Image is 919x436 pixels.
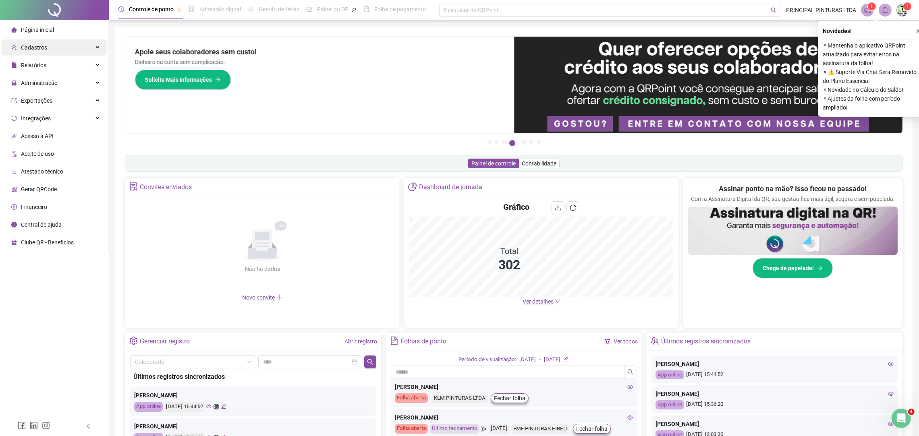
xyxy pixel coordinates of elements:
span: eye [888,421,894,427]
span: Administração [21,80,58,86]
div: KLM PINTURAS LTDA [432,394,488,403]
span: plus [276,294,282,300]
h4: Gráfico [503,201,529,213]
div: [PERSON_NAME] [656,419,894,428]
span: eye [888,391,894,397]
div: App online [656,370,684,380]
span: Fechar folha [576,424,608,433]
span: Contabilidade [522,160,556,167]
span: sun [248,6,254,12]
sup: 1 [868,2,876,10]
sup: Atualize o seu contato no menu Meus Dados [903,2,911,10]
a: Abrir registro [344,338,377,345]
span: Controle de ponto [129,6,174,12]
a: Ver detalhes down [523,298,560,305]
iframe: Intercom live chat [892,409,911,428]
div: [PERSON_NAME] [656,360,894,368]
span: file [11,62,17,68]
img: banner%2F02c71560-61a6-44d4-94b9-c8ab97240462.png [688,207,898,255]
img: banner%2Fa8ee1423-cce5-4ffa-a127-5a2d429cc7d8.png [514,37,903,133]
span: linkedin [30,422,38,430]
span: team [651,337,659,345]
span: user-add [11,45,17,50]
div: Período de visualização: [458,355,516,364]
span: Fechar folha [494,394,525,403]
span: Gestão de férias [259,6,299,12]
div: [DATE] [519,355,536,364]
span: search [367,359,373,365]
span: Integrações [21,115,51,122]
span: audit [11,151,17,157]
span: info-circle [11,222,17,227]
span: solution [129,182,138,191]
span: 1 [906,4,909,9]
div: Gerenciar registro [140,335,190,348]
div: [DATE] 15:44:52 [165,402,204,412]
span: 1 [871,4,873,9]
div: App online [134,402,163,412]
span: Aceite de uso [21,151,54,157]
span: Relatórios [21,62,46,68]
div: App online [656,400,684,409]
span: eye [627,415,633,420]
button: 1 [488,140,492,144]
span: pie-chart [408,182,417,191]
button: 5 [522,140,526,144]
span: notification [864,6,871,14]
span: pushpin [177,7,182,12]
span: Novo convite [242,294,282,301]
span: send [481,424,487,434]
span: eye [206,404,212,409]
span: edit [221,404,226,409]
span: search [627,369,634,375]
span: Cadastros [21,44,47,51]
div: [DATE] 15:36:20 [656,400,894,409]
span: Central de ajuda [21,221,62,228]
span: file-text [390,337,398,345]
div: [PERSON_NAME] [656,389,894,398]
button: 4 [509,140,515,146]
div: Não há dados [225,264,299,273]
div: [DATE] [489,424,509,434]
button: 2 [495,140,499,144]
button: 3 [502,140,506,144]
span: Solicite Mais Informações [145,75,212,84]
span: Gerar QRCode [21,186,57,192]
span: sync [11,116,17,121]
a: Ver todos [614,338,638,345]
button: Fechar folha [491,393,529,403]
p: Com a Assinatura Digital da QR, sua gestão fica mais ágil, segura e sem papelada. [691,194,895,203]
span: down [555,298,560,304]
span: dollar [11,204,17,210]
span: file-done [189,6,195,12]
div: [PERSON_NAME] [134,422,372,431]
div: [PERSON_NAME] [395,382,633,391]
span: eye [627,384,633,390]
span: solution [11,169,17,174]
h2: Assinar ponto na mão? Isso ficou no passado! [719,183,867,194]
span: filter [605,339,610,344]
button: Fechar folha [573,424,611,434]
span: Página inicial [21,27,54,33]
span: Admissão digital [199,6,241,12]
span: global [214,404,219,409]
span: api [11,133,17,139]
span: Financeiro [21,204,47,210]
span: arrow-right [215,77,221,83]
div: Dashboard de jornada [419,180,482,194]
button: 7 [537,140,541,144]
button: Chega de papelada! [753,258,833,278]
span: Clube QR - Beneficios [21,239,74,246]
div: [PERSON_NAME] [395,413,633,422]
div: Últimos registros sincronizados [133,372,373,382]
div: Folha aberta [395,393,428,403]
img: 8319 [897,4,909,16]
div: [DATE] 15:44:52 [656,370,894,380]
span: home [11,27,17,33]
span: search [771,7,777,13]
span: edit [564,356,569,362]
span: facebook [18,422,26,430]
span: lock [11,80,17,86]
div: [PERSON_NAME] [134,391,372,400]
div: Últimos registros sincronizados [661,335,751,348]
